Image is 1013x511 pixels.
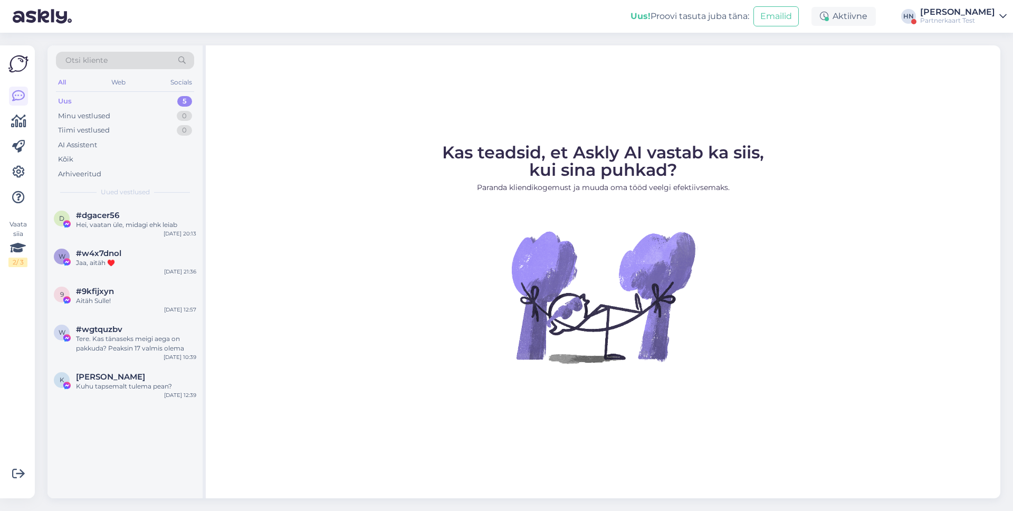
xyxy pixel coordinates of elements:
span: d [59,214,64,222]
div: Partnerkaart Test [920,16,995,25]
p: Paranda kliendikogemust ja muuda oma tööd veelgi efektiivsemaks. [442,182,764,193]
div: Web [109,75,128,89]
div: Socials [168,75,194,89]
div: Kõik [58,154,73,165]
div: Hei, vaatan üle, midagi ehk leiab [76,220,196,230]
img: No Chat active [508,202,698,392]
div: 2 / 3 [8,258,27,267]
div: [DATE] 12:57 [164,306,196,314]
span: Uued vestlused [101,187,150,197]
div: Jaa, aitäh ♥️ [76,258,196,268]
div: Vaata siia [8,220,27,267]
div: [DATE] 20:13 [164,230,196,238]
span: Otsi kliente [65,55,108,66]
span: #w4x7dnol [76,249,121,258]
div: [DATE] 10:39 [164,353,196,361]
div: AI Assistent [58,140,97,150]
span: K [60,376,64,384]
span: 9 [60,290,64,298]
div: 5 [177,96,192,107]
div: Tere. Kas tänaseks meigi aega on pakkuda? Peaksin 17 valmis olema [76,334,196,353]
div: Minu vestlused [58,111,110,121]
img: Askly Logo [8,54,28,74]
div: 0 [177,111,192,121]
span: w [59,328,65,336]
div: Tiimi vestlused [58,125,110,136]
div: [DATE] 12:39 [164,391,196,399]
a: [PERSON_NAME]Partnerkaart Test [920,8,1007,25]
span: #9kfijxyn [76,287,114,296]
div: Aktiivne [811,7,876,26]
div: [PERSON_NAME] [920,8,995,16]
div: Arhiveeritud [58,169,101,179]
div: Uus [58,96,72,107]
span: #dgacer56 [76,211,119,220]
span: w [59,252,65,260]
div: Proovi tasuta juba täna: [630,10,749,23]
b: Uus! [630,11,651,21]
span: Kairit Ojang [76,372,145,382]
div: HN [901,9,916,24]
div: Aitäh Sulle! [76,296,196,306]
div: 0 [177,125,192,136]
span: Kas teadsid, et Askly AI vastab ka siis, kui sina puhkad? [442,142,764,180]
span: #wgtquzbv [76,325,122,334]
div: [DATE] 21:36 [164,268,196,276]
button: Emailid [753,6,799,26]
div: All [56,75,68,89]
div: Kuhu tapsemalt tulema pean? [76,382,196,391]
